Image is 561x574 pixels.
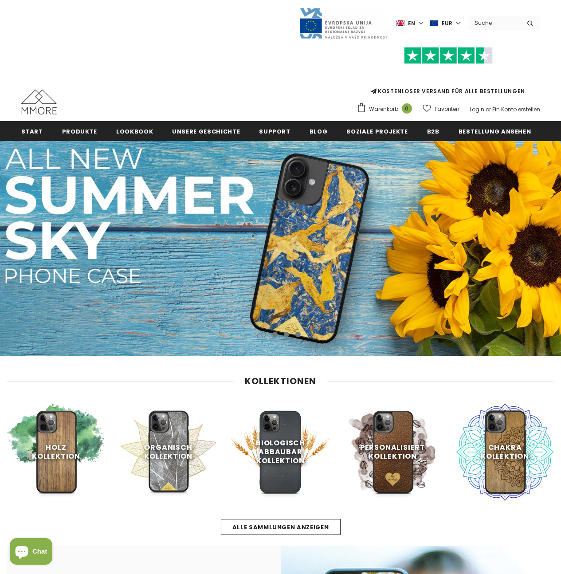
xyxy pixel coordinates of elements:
a: Unsere Geschichte [172,121,240,141]
a: Blog [310,121,328,141]
a: Login [470,106,484,113]
a: Favoriten [423,101,459,117]
a: Alle Sammlungen anzeigen [221,519,341,535]
span: EUR [442,19,452,28]
a: Javni Razpis [299,19,388,27]
a: Warenkorb 0 [357,102,416,116]
button: 3 [284,332,289,337]
span: Favoriten [435,105,459,114]
a: Ein Konto erstellen [492,106,540,113]
button: 4 [295,332,301,337]
a: Bestellung ansehen [459,121,531,141]
a: Lookbook [116,121,153,141]
a: B2B [427,121,439,141]
img: i-lang-1.png [396,20,404,27]
span: 0 [402,103,412,114]
img: MMORE Cases [21,90,57,114]
span: Lookbook [116,127,153,136]
iframe: Customer reviews powered by Trustpilot [357,64,540,87]
inbox-online-store-chat: Shopify online store chat [7,538,55,567]
a: Support [259,121,290,141]
span: Unsere Geschichte [172,127,240,136]
input: Search Site [469,16,520,29]
img: Javni Razpis [299,7,388,39]
span: Warenkorb [369,105,398,114]
a: Produkte [62,121,97,141]
span: KOSTENLOSER VERSAND FÜR ALLE BESTELLUNGEN [357,51,540,95]
a: Start [21,121,43,141]
span: or [486,106,491,113]
span: Bestellung ansehen [459,127,531,136]
span: Kollektionen [245,375,316,387]
span: Start [21,127,43,136]
a: Soziale Projekte [346,121,408,141]
span: Blog [310,127,328,136]
button: 1 [261,332,266,337]
button: 2 [272,332,278,337]
span: Support [259,127,290,136]
span: Produkte [62,127,97,136]
img: Vertrauen Sie Pilot Stars [404,47,493,64]
span: en [408,19,415,28]
span: B2B [427,127,439,136]
span: Alle Sammlungen anzeigen [232,523,329,531]
span: Soziale Projekte [346,127,408,136]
